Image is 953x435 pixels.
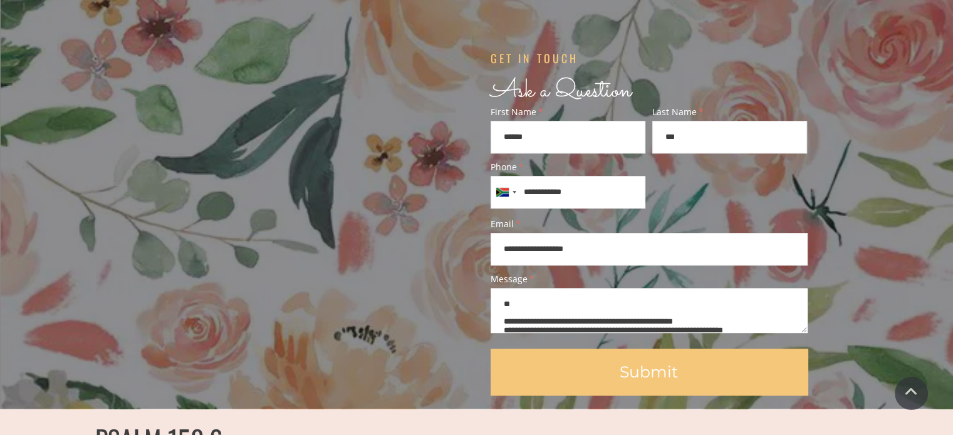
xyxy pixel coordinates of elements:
[491,176,646,208] input: Phone
[491,220,808,228] span: Email
[491,72,632,110] span: Ask a Question
[652,108,808,116] span: Last Name
[491,108,646,116] span: First Name
[491,163,646,171] span: Phone
[895,377,928,410] a: Scroll To Top
[491,275,808,284] span: Message
[491,288,808,334] textarea: Message
[491,121,646,153] input: First Name
[491,50,576,66] span: G E T I N T O U C H
[652,121,808,153] input: Last Name
[491,177,520,208] button: Selected country
[491,233,808,265] input: Email
[491,349,808,395] a: Submit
